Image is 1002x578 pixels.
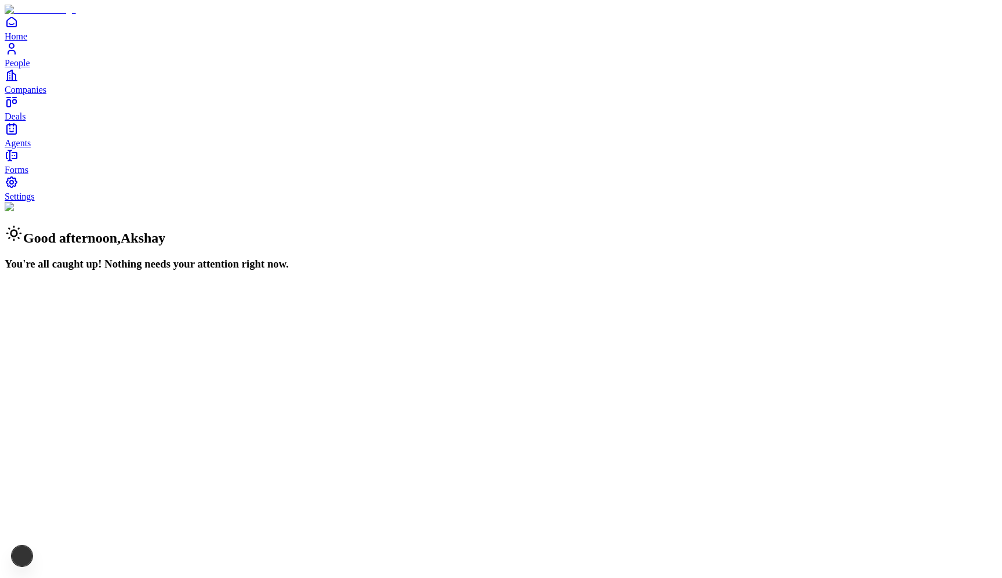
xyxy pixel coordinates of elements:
a: Agents [5,122,997,148]
span: Deals [5,111,26,121]
span: Home [5,31,27,41]
span: Settings [5,192,35,201]
img: Item Brain Logo [5,5,76,15]
a: People [5,42,997,68]
span: Forms [5,165,28,175]
span: People [5,58,30,68]
h3: You're all caught up! Nothing needs your attention right now. [5,258,997,270]
a: Companies [5,68,997,95]
a: Home [5,15,997,41]
img: Background [5,202,59,212]
h2: Good afternoon , Akshay [5,224,997,246]
a: Deals [5,95,997,121]
a: Settings [5,175,997,201]
span: Agents [5,138,31,148]
span: Companies [5,85,46,95]
a: Forms [5,149,997,175]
